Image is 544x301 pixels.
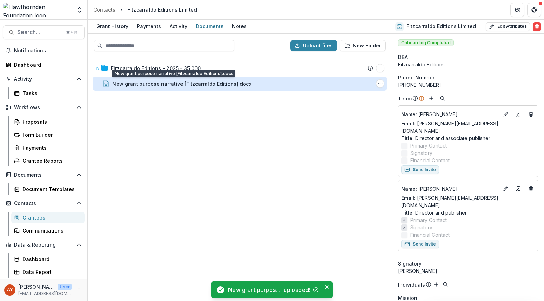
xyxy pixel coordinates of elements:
span: Financial Contact [410,231,450,238]
button: Deletes [527,110,535,118]
span: Email: [401,120,416,126]
button: Edit [502,110,510,118]
button: Notifications [3,45,85,56]
button: Send Invite [401,165,439,174]
button: Open Data & Reporting [3,239,85,250]
p: Team [398,95,412,102]
button: Search [438,94,447,103]
a: Go to contact [513,183,524,194]
div: New grant purpose narrative [Fitzcarraldo Editions].docx [112,80,251,87]
a: Documents [193,20,226,33]
a: Grant History [93,20,131,33]
div: Fitzcarraldo Editions Limited [127,6,197,13]
span: Name : [401,186,417,192]
div: Documents [193,21,226,31]
button: Open Contacts [3,198,85,209]
p: Director and associate publisher [401,135,535,142]
button: Send Invite [401,240,439,248]
div: Document Templates [22,185,79,193]
div: Payments [22,144,79,151]
span: Documents [14,172,73,178]
button: Deletes [527,184,535,193]
div: [PHONE_NUMBER] [398,81,538,89]
span: Name : [401,111,417,117]
span: Primary Contact [410,142,447,149]
a: Dashboard [11,253,85,265]
button: Edit Attributes [486,22,530,31]
div: Form Builder [22,131,79,138]
button: More [75,286,83,294]
button: Edit [502,184,510,193]
div: Grantee Reports [22,157,79,164]
span: Title : [401,135,414,141]
div: Grantees [22,214,79,221]
button: Close [323,283,331,291]
a: Grantees [11,212,85,223]
a: Notes [229,20,250,33]
button: New Folder [340,40,386,51]
div: Communications [22,227,79,234]
span: Activity [14,76,73,82]
button: Search... [3,25,85,39]
a: Payments [134,20,164,33]
div: Payments [134,21,164,31]
h2: Fitzcarraldo Editions Limited [406,24,476,30]
span: Phone Number [398,74,434,81]
div: Dashboard [14,61,79,68]
nav: breadcrumb [91,5,200,15]
div: Fitzcarraldo Editions [398,61,538,68]
button: Fitzcarraldo Editions - 2025 - 35,000 Options [376,64,384,72]
a: Communications [11,225,85,236]
button: Delete [533,22,541,31]
div: Dashboard [22,255,79,263]
span: Notifications [14,48,82,54]
span: Onboarding Completed [398,39,454,46]
button: Add [427,94,436,103]
p: [EMAIL_ADDRESS][DOMAIN_NAME] [18,290,72,297]
button: Open Workflows [3,102,85,113]
span: Contacts [14,201,73,207]
a: Go to contact [513,109,524,120]
a: Grantee Reports [11,155,85,166]
span: Title : [401,210,414,216]
button: Open Documents [3,169,85,181]
p: [PERSON_NAME] [401,185,499,192]
span: Financial Contact [410,157,450,164]
div: uploaded! [284,286,310,294]
div: New grant purpose narrative [Fitzcarraldo Editions].docx [228,286,281,294]
p: User [58,284,72,290]
div: ⌘ + K [65,28,79,36]
span: Signatory [410,149,432,157]
div: Fitzcarraldo Editions - 2025 - 35,000 [111,65,201,72]
a: Name: [PERSON_NAME] [401,111,499,118]
a: Tasks [11,87,85,99]
div: Notes [229,21,250,31]
button: New grant purpose narrative [Fitzcarraldo Editions].docx Options [376,79,384,88]
a: Form Builder [11,129,85,140]
button: Get Help [527,3,541,17]
p: [PERSON_NAME] [18,283,55,290]
div: Activity [167,21,190,31]
div: [PERSON_NAME] [398,267,538,275]
a: Dashboard [3,59,85,71]
span: Signatory [398,260,422,267]
span: Primary Contact [410,216,447,224]
span: Email: [401,195,416,201]
span: DBA [398,53,408,61]
div: Andreas Yuíza [7,288,13,292]
div: Proposals [22,118,79,125]
img: Hawthornden Foundation logo [3,3,72,17]
a: Activity [167,20,190,33]
a: Payments [11,142,85,153]
a: Document Templates [11,183,85,195]
a: Data Report [11,266,85,278]
div: Fitzcarraldo Editions - 2025 - 35,000Fitzcarraldo Editions - 2025 - 35,000 Options [93,61,387,75]
button: Search [441,280,450,289]
span: Search... [17,29,62,35]
button: Upload files [290,40,337,51]
div: New grant purpose narrative [Fitzcarraldo Editions].docxNew grant purpose narrative [Fitzcarraldo... [93,77,387,91]
a: Email: [PERSON_NAME][EMAIL_ADDRESS][DOMAIN_NAME] [401,120,535,135]
a: Name: [PERSON_NAME] [401,185,499,192]
span: Signatory [410,224,432,231]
